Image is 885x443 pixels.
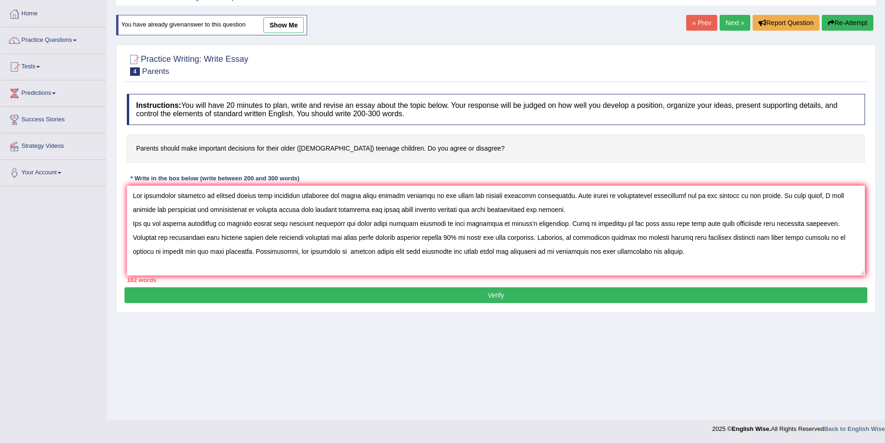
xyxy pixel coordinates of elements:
[127,174,303,183] div: * Write in the box below (write between 200 and 300 words)
[0,160,106,183] a: Your Account
[0,27,106,51] a: Practice Questions
[127,276,865,284] div: 162 words
[142,67,170,76] small: Parents
[0,54,106,77] a: Tests
[0,1,106,24] a: Home
[0,107,106,130] a: Success Stories
[720,15,750,31] a: Next »
[127,134,865,163] h4: Parents should make important decisions for their older ([DEMOGRAPHIC_DATA]) teenage children. Do...
[127,53,248,76] h2: Practice Writing: Write Essay
[822,15,873,31] button: Re-Attempt
[824,425,885,432] a: Back to English Wise
[0,133,106,157] a: Strategy Videos
[712,420,885,433] div: 2025 © All Rights Reserved
[127,94,865,125] h4: You will have 20 minutes to plan, write and revise an essay about the topic below. Your response ...
[0,80,106,104] a: Predictions
[116,15,307,35] div: You have already given answer to this question
[136,101,181,109] b: Instructions:
[753,15,819,31] button: Report Question
[263,17,304,33] a: show me
[125,287,867,303] button: Verify
[732,425,771,432] strong: English Wise.
[130,67,140,76] span: 4
[686,15,717,31] a: « Prev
